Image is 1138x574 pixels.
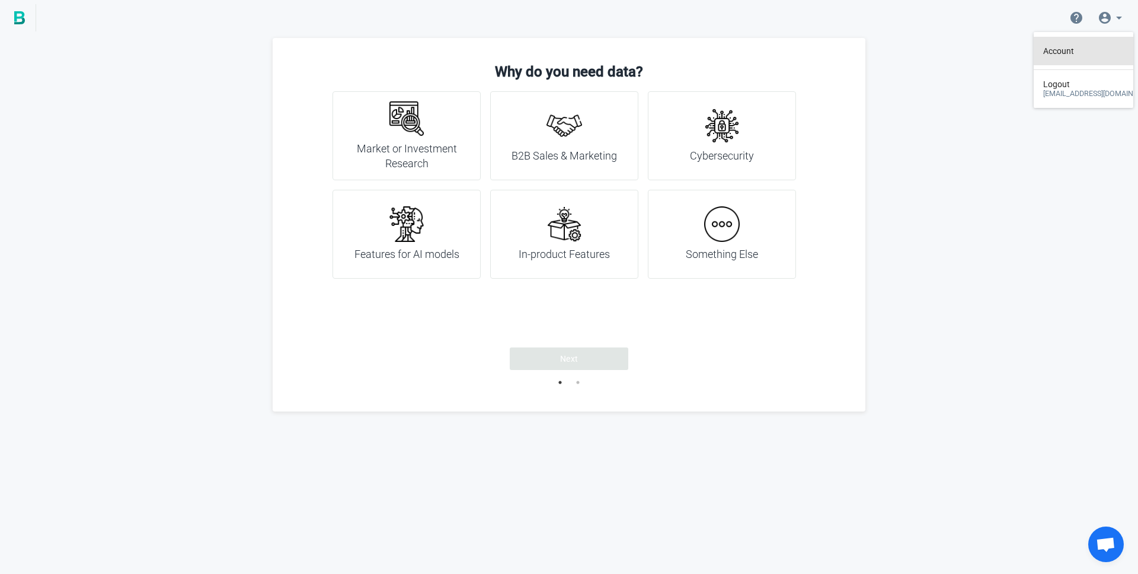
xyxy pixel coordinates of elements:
[546,108,582,143] img: handshake.png
[560,353,578,365] span: Next
[347,141,466,171] h4: Market or Investment Research
[686,247,758,262] h4: Something Else
[389,101,424,136] img: research.png
[519,247,610,262] h4: In-product Features
[354,247,459,262] h4: Features for AI models
[512,148,617,164] h4: B2B Sales & Marketing
[296,62,842,82] h3: Why do you need data?
[704,108,740,143] img: cyber-security.png
[389,206,424,242] img: ai.png
[510,347,628,370] button: Next
[572,377,584,388] button: 2
[554,377,566,388] button: 1
[690,148,754,164] h4: Cybersecurity
[1043,46,1074,56] span: Account
[546,206,582,242] img: new-product.png
[1088,527,1124,562] a: Open chat
[704,206,740,242] img: more.png
[14,11,25,24] img: BigPicture.io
